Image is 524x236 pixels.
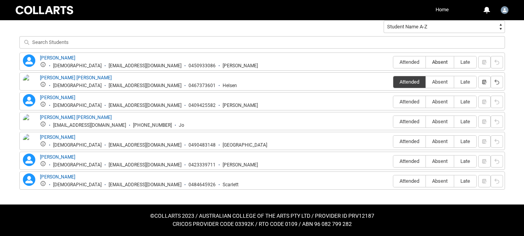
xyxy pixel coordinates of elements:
span: Attended [393,138,425,144]
span: Late [454,99,476,105]
img: Parisia Cutts [23,134,35,151]
span: Absent [426,178,454,184]
div: [EMAIL_ADDRESS][DOMAIN_NAME] [109,63,182,69]
div: 0484645926 [189,182,216,188]
span: Absent [426,79,454,85]
div: [EMAIL_ADDRESS][DOMAIN_NAME] [109,142,182,148]
span: Absent [426,119,454,124]
div: [EMAIL_ADDRESS][DOMAIN_NAME] [109,162,182,168]
button: User Profile Tim.Henry [499,3,510,16]
div: [EMAIL_ADDRESS][DOMAIN_NAME] [109,103,182,108]
span: Absent [426,138,454,144]
a: Home [434,4,451,16]
button: Reset [491,155,503,168]
div: 0409425582 [189,103,216,108]
a: [PERSON_NAME] [PERSON_NAME] [40,115,112,120]
div: Jo [179,122,184,128]
img: Jonathan Agus Wijaya [23,114,35,136]
div: [DEMOGRAPHIC_DATA] [53,103,102,108]
span: Attended [393,59,425,65]
span: Absent [426,158,454,164]
button: Reset [491,96,503,108]
div: [PERSON_NAME] [223,162,258,168]
a: [PERSON_NAME] [40,154,75,160]
div: [DEMOGRAPHIC_DATA] [53,63,102,69]
div: [EMAIL_ADDRESS][DOMAIN_NAME] [109,83,182,89]
span: Late [454,138,476,144]
img: Helsen Ryder [23,74,35,91]
div: 0423339711 [189,162,216,168]
a: [PERSON_NAME] [40,55,75,61]
div: 0450933086 [189,63,216,69]
div: [DEMOGRAPHIC_DATA] [53,182,102,188]
span: Absent [426,99,454,105]
button: Reset [491,56,503,68]
span: Attended [393,158,425,164]
span: Late [454,59,476,65]
button: Notes [478,76,491,88]
div: [DEMOGRAPHIC_DATA] [53,162,102,168]
div: [GEOGRAPHIC_DATA] [223,142,267,148]
div: [EMAIL_ADDRESS][DOMAIN_NAME] [109,182,182,188]
span: Attended [393,178,425,184]
lightning-icon: Ethan Groombridge [23,54,35,67]
a: [PERSON_NAME] [40,174,75,180]
div: [PERSON_NAME] [223,63,258,69]
span: Attended [393,99,425,105]
input: Search Students [19,36,505,49]
span: Late [454,178,476,184]
div: Scarlett [223,182,239,188]
div: Helsen [223,83,237,89]
span: Attended [393,79,425,85]
button: Reset [491,115,503,128]
lightning-icon: Jasmine Casey [23,94,35,107]
span: Late [454,79,476,85]
button: Reset [491,175,503,187]
div: 0467373601 [189,83,216,89]
button: Reset [491,76,503,88]
span: Late [454,158,476,164]
div: [DEMOGRAPHIC_DATA] [53,83,102,89]
a: [PERSON_NAME] [40,135,75,140]
button: Reset [491,135,503,148]
lightning-icon: Scarlett Panlook [23,173,35,186]
img: Tim.Henry [501,6,508,14]
lightning-icon: Ronan Eldridge [23,154,35,166]
a: [PERSON_NAME] [40,95,75,100]
div: [EMAIL_ADDRESS][DOMAIN_NAME] [53,122,126,128]
div: [PHONE_NUMBER] [133,122,172,128]
div: [DEMOGRAPHIC_DATA] [53,142,102,148]
span: Attended [393,119,425,124]
div: 0490483148 [189,142,216,148]
div: [PERSON_NAME] [223,103,258,108]
span: Absent [426,59,454,65]
span: Late [454,119,476,124]
a: [PERSON_NAME] [PERSON_NAME] [40,75,112,80]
